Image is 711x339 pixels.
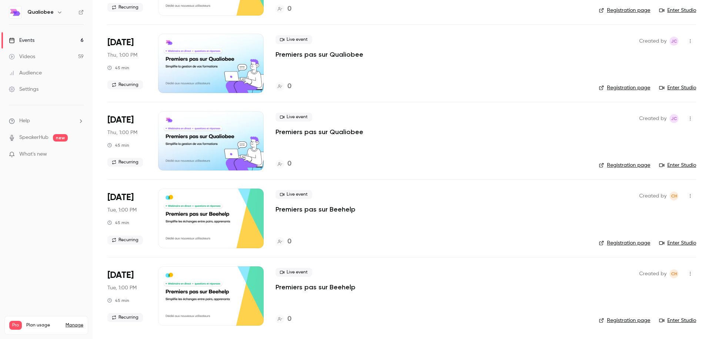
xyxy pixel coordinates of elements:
a: Premiers pas sur Beehelp [276,205,355,214]
h4: 0 [287,159,291,169]
span: Pro [9,321,22,330]
h4: 0 [287,314,291,324]
span: Recurring [107,313,143,322]
span: [DATE] [107,37,134,49]
span: Created by [639,192,667,200]
span: Plan usage [26,322,61,328]
span: Live event [276,268,312,277]
div: 45 min [107,220,129,226]
span: Created by [639,269,667,278]
a: 0 [276,314,291,324]
a: Enter Studio [659,239,696,247]
div: 45 min [107,298,129,303]
a: Premiers pas sur Qualiobee [276,127,363,136]
a: Registration page [599,317,650,324]
div: Events [9,37,34,44]
span: Recurring [107,236,143,245]
li: help-dropdown-opener [9,117,84,125]
span: CH [671,192,677,200]
span: Live event [276,35,312,44]
a: 0 [276,4,291,14]
a: Registration page [599,7,650,14]
span: JC [671,114,677,123]
span: Charles HUET [670,269,678,278]
span: Tue, 1:00 PM [107,284,137,292]
a: Registration page [599,239,650,247]
a: Enter Studio [659,7,696,14]
span: Recurring [107,80,143,89]
span: Created by [639,114,667,123]
span: Live event [276,113,312,122]
a: Premiers pas sur Qualiobee [276,50,363,59]
a: Manage [66,322,83,328]
a: Premiers pas sur Beehelp [276,283,355,292]
div: Nov 13 Thu, 1:00 PM (Europe/Paris) [107,111,146,170]
span: Julien Chateau [670,37,678,46]
img: Qualiobee [9,6,21,18]
div: Audience [9,69,42,77]
span: Julien Chateau [670,114,678,123]
div: Nov 18 Tue, 1:00 PM (Europe/Paris) [107,189,146,248]
a: 0 [276,82,291,92]
span: Recurring [107,158,143,167]
a: Enter Studio [659,317,696,324]
h6: Qualiobee [27,9,54,16]
span: new [53,134,68,142]
div: Dec 16 Tue, 1:00 PM (Europe/Paris) [107,266,146,326]
a: 0 [276,237,291,247]
span: Created by [639,37,667,46]
span: [DATE] [107,114,134,126]
span: CH [671,269,677,278]
div: Settings [9,86,39,93]
a: Registration page [599,84,650,92]
span: Thu, 1:00 PM [107,51,137,59]
span: JC [671,37,677,46]
span: Charles HUET [670,192,678,200]
div: 45 min [107,65,129,71]
span: Recurring [107,3,143,12]
span: Help [19,117,30,125]
span: What's new [19,150,47,158]
a: Enter Studio [659,84,696,92]
h4: 0 [287,82,291,92]
a: Enter Studio [659,162,696,169]
h4: 0 [287,237,291,247]
iframe: Noticeable Trigger [75,151,84,158]
span: [DATE] [107,269,134,281]
a: SpeakerHub [19,134,49,142]
h4: 0 [287,4,291,14]
span: [DATE] [107,192,134,203]
span: Thu, 1:00 PM [107,129,137,136]
span: Tue, 1:00 PM [107,206,137,214]
a: 0 [276,159,291,169]
div: 45 min [107,142,129,148]
span: Live event [276,190,312,199]
div: Videos [9,53,35,60]
a: Registration page [599,162,650,169]
div: Oct 30 Thu, 1:00 PM (Europe/Paris) [107,34,146,93]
